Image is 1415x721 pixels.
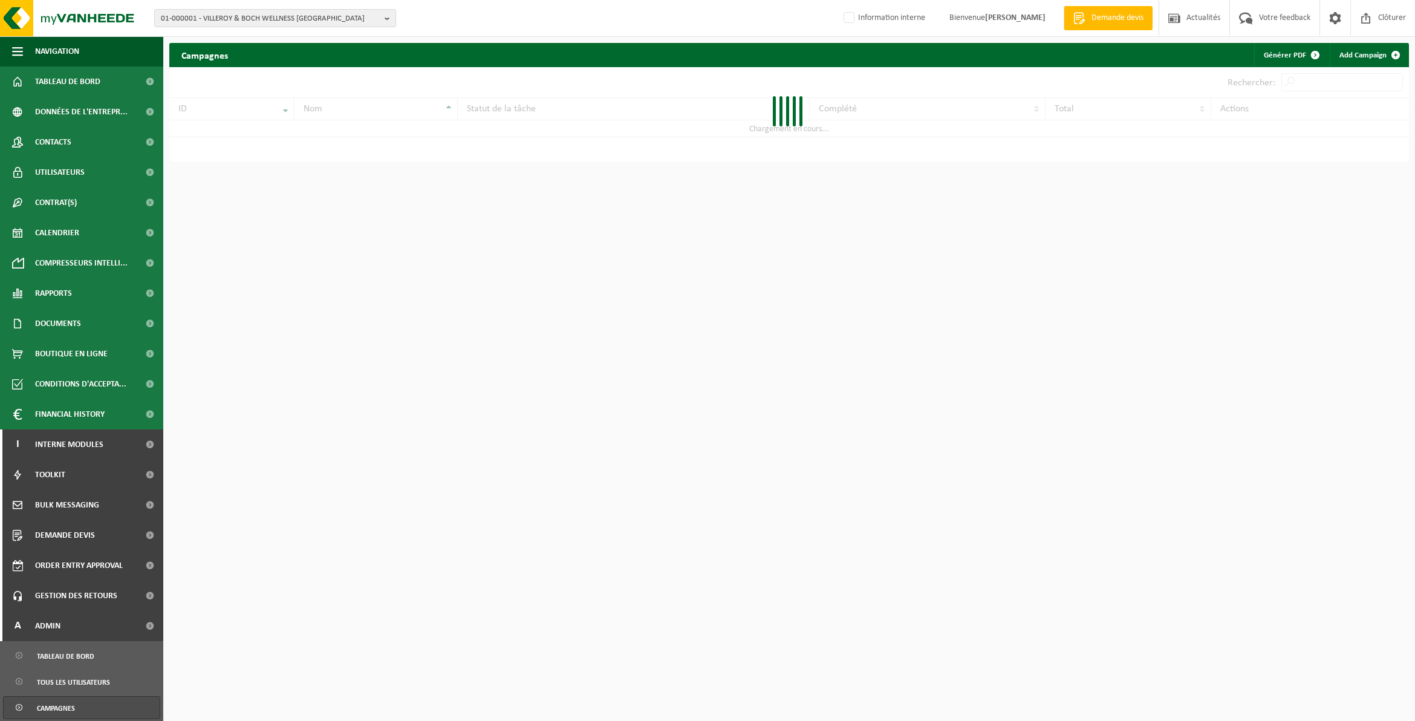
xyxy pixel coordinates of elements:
[35,550,123,581] span: Order entry approval
[1330,43,1408,67] a: Add Campaign
[35,429,103,460] span: Interne modules
[35,460,65,490] span: Toolkit
[35,36,79,67] span: Navigation
[35,248,128,278] span: Compresseurs intelli...
[35,399,105,429] span: Financial History
[841,9,925,27] label: Information interne
[35,278,72,308] span: Rapports
[3,644,160,667] a: Tableau de bord
[37,697,75,720] span: Campagnes
[35,520,95,550] span: Demande devis
[35,127,71,157] span: Contacts
[3,670,160,693] a: Tous les utilisateurs
[37,671,110,694] span: Tous les utilisateurs
[161,10,380,28] span: 01-000001 - VILLEROY & BOCH WELLNESS [GEOGRAPHIC_DATA]
[35,218,79,248] span: Calendrier
[169,43,240,67] h2: Campagnes
[35,490,99,520] span: Bulk Messaging
[35,369,126,399] span: Conditions d'accepta...
[12,611,23,641] span: A
[35,97,128,127] span: Données de l'entrepr...
[35,611,60,641] span: Admin
[35,339,108,369] span: Boutique en ligne
[35,157,85,188] span: Utilisateurs
[35,581,117,611] span: Gestion des retours
[37,645,94,668] span: Tableau de bord
[154,9,396,27] button: 01-000001 - VILLEROY & BOCH WELLNESS [GEOGRAPHIC_DATA]
[35,308,81,339] span: Documents
[1088,12,1147,24] span: Demande devis
[3,696,160,719] a: Campagnes
[1254,43,1327,67] a: Générer PDF
[12,429,23,460] span: I
[985,13,1046,22] strong: [PERSON_NAME]
[35,67,100,97] span: Tableau de bord
[1064,6,1153,30] a: Demande devis
[35,188,77,218] span: Contrat(s)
